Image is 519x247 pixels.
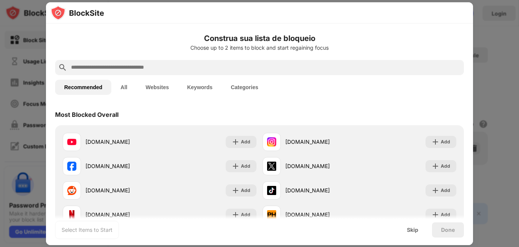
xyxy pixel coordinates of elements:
[136,80,178,95] button: Websites
[85,186,160,194] div: [DOMAIN_NAME]
[441,187,450,194] div: Add
[222,80,267,95] button: Categories
[241,187,250,194] div: Add
[67,210,76,219] img: favicons
[51,5,104,20] img: logo-blocksite.svg
[67,137,76,146] img: favicons
[407,227,418,233] div: Skip
[241,211,250,219] div: Add
[85,162,160,170] div: [DOMAIN_NAME]
[441,227,455,233] div: Done
[55,111,119,118] div: Most Blocked Overall
[67,162,76,171] img: favicons
[285,186,359,194] div: [DOMAIN_NAME]
[55,33,464,44] h6: Construa sua lista de bloqueio
[55,80,111,95] button: Recommended
[441,211,450,219] div: Add
[285,162,359,170] div: [DOMAIN_NAME]
[58,63,67,72] img: search.svg
[67,186,76,195] img: favicons
[285,211,359,219] div: [DOMAIN_NAME]
[85,138,160,146] div: [DOMAIN_NAME]
[178,80,222,95] button: Keywords
[267,137,276,146] img: favicons
[55,45,464,51] div: Choose up to 2 items to block and start regaining focus
[267,210,276,219] img: favicons
[267,162,276,171] img: favicons
[267,186,276,195] img: favicons
[441,138,450,146] div: Add
[241,162,250,170] div: Add
[285,138,359,146] div: [DOMAIN_NAME]
[441,162,450,170] div: Add
[62,226,112,234] div: Select Items to Start
[241,138,250,146] div: Add
[111,80,136,95] button: All
[85,211,160,219] div: [DOMAIN_NAME]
